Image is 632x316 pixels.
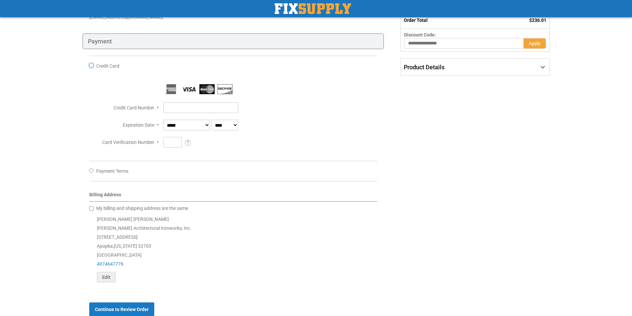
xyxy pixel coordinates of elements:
span: $236.01 [529,18,546,23]
span: Payment Terms [96,168,128,174]
strong: Order Total [404,18,428,23]
div: Payment [83,33,384,49]
span: Expiration Date [123,122,154,128]
button: Apply [524,38,546,49]
span: Apply [529,41,540,46]
div: Billing Address [89,191,378,202]
img: Visa [181,84,197,94]
button: Edit [97,272,116,283]
span: Continue to Review Order [95,307,149,312]
a: store logo [275,3,351,14]
span: My billing and shipping address are the same [96,206,188,211]
img: Fix Industrial Supply [275,3,351,14]
span: [US_STATE] [114,243,137,249]
a: 4074647776 [97,261,123,267]
img: MasterCard [199,84,215,94]
span: Credit Card [96,63,119,69]
div: [PERSON_NAME] [PERSON_NAME] [PERSON_NAME] Architectural Ironworks, Inc. [STREET_ADDRESS] Apopka ,... [89,215,378,283]
span: Edit [102,275,110,280]
img: Discover [217,84,233,94]
span: Card Verification Number [102,140,154,145]
span: Product Details [404,64,445,71]
span: Credit Card Number [113,105,154,110]
span: [EMAIL_ADDRESS][DOMAIN_NAME] [89,14,163,20]
span: Discount Code: [404,32,436,37]
img: American Express [164,84,179,94]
